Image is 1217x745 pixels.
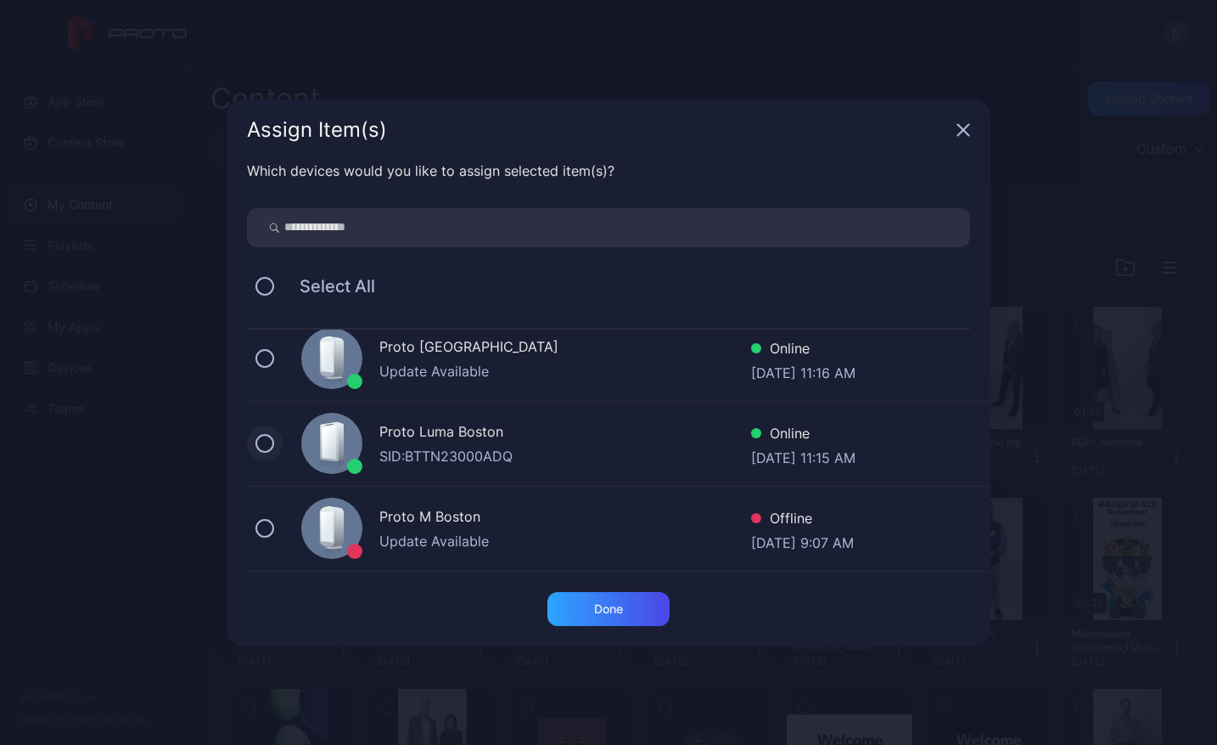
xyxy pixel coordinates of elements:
div: Proto [GEOGRAPHIC_DATA] [379,336,751,361]
div: [DATE] 11:15 AM [751,448,855,465]
div: [DATE] 11:16 AM [751,363,855,380]
div: Update Available [379,361,751,381]
span: Select All [283,276,375,296]
div: SID: BTTN23000ADQ [379,446,751,466]
div: Offline [751,508,854,533]
div: Proto M Boston [379,506,751,531]
div: Update Available [379,531,751,551]
div: Proto Luma Boston [379,421,751,446]
div: Online [751,423,855,448]
div: Assign Item(s) [247,120,950,140]
div: Online [751,338,855,363]
div: [DATE] 9:07 AM [751,533,854,550]
div: Done [594,602,623,616]
div: Which devices would you like to assign selected item(s)? [247,161,970,181]
button: Done [547,592,670,626]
